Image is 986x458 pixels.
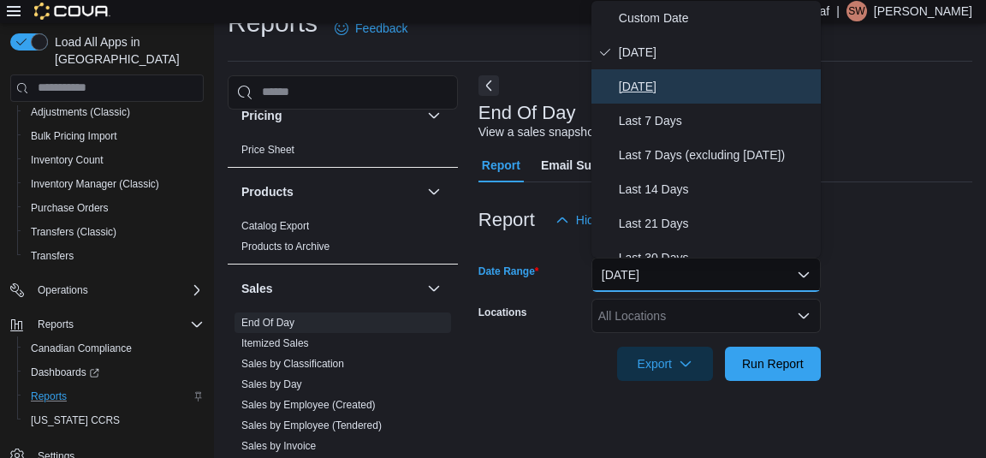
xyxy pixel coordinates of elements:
button: [DATE] [591,258,821,292]
span: Inventory Count [31,153,104,167]
button: Sales [241,280,420,297]
a: Dashboards [24,362,106,383]
a: [US_STATE] CCRS [24,410,127,431]
a: Sales by Day [241,378,302,390]
p: [PERSON_NAME] [874,1,972,21]
button: Adjustments (Classic) [17,100,211,124]
button: Pricing [241,107,420,124]
button: Products [241,183,420,200]
button: Inventory Manager (Classic) [17,172,211,196]
span: Email Subscription [541,148,650,182]
span: Itemized Sales [241,336,309,350]
a: Sales by Employee (Created) [241,399,376,411]
span: Price Sheet [241,143,294,157]
span: Purchase Orders [24,198,204,218]
span: Sales by Classification [241,357,344,371]
a: Bulk Pricing Import [24,126,124,146]
a: Canadian Compliance [24,338,139,359]
span: Canadian Compliance [31,342,132,355]
button: Transfers (Classic) [17,220,211,244]
a: Itemized Sales [241,337,309,349]
a: Transfers [24,246,80,266]
span: Catalog Export [241,219,309,233]
a: Catalog Export [241,220,309,232]
button: Bulk Pricing Import [17,124,211,148]
span: Dashboards [24,362,204,383]
a: Transfers (Classic) [24,222,123,242]
button: Open list of options [797,309,811,323]
span: Sales by Employee (Tendered) [241,419,382,432]
span: Sales by Employee (Created) [241,398,376,412]
button: Inventory Count [17,148,211,172]
span: Transfers [31,249,74,263]
span: Sales by Invoice [241,439,316,453]
a: Sales by Classification [241,358,344,370]
label: Date Range [478,265,539,278]
div: Select listbox [591,1,821,258]
button: Next [478,75,499,96]
span: Transfers (Classic) [31,225,116,239]
div: Products [228,216,458,264]
button: Operations [3,278,211,302]
div: Pricing [228,140,458,167]
span: Reports [31,314,204,335]
span: Sales by Day [241,378,302,391]
button: Reports [31,314,80,335]
span: Bulk Pricing Import [31,129,117,143]
label: Locations [478,306,527,319]
span: Last 21 Days [619,213,814,234]
h1: Reports [228,6,318,40]
button: Operations [31,280,95,300]
span: [US_STATE] CCRS [31,413,120,427]
a: Products to Archive [241,241,330,253]
span: Custom Date [619,8,814,28]
span: Report [482,148,520,182]
a: Adjustments (Classic) [24,102,137,122]
button: Canadian Compliance [17,336,211,360]
button: [US_STATE] CCRS [17,408,211,432]
h3: Sales [241,280,273,297]
a: Feedback [328,11,414,45]
h3: Report [478,210,535,230]
span: Reports [38,318,74,331]
span: Inventory Manager (Classic) [24,174,204,194]
span: Reports [24,386,204,407]
span: Washington CCRS [24,410,204,431]
button: Purchase Orders [17,196,211,220]
a: End Of Day [241,317,294,329]
img: Cova [34,3,110,20]
span: Canadian Compliance [24,338,204,359]
button: Products [424,181,444,202]
a: Price Sheet [241,144,294,156]
button: Hide Parameters [549,203,673,237]
span: Transfers (Classic) [24,222,204,242]
span: Operations [38,283,88,297]
span: Hide Parameters [576,211,666,229]
span: Adjustments (Classic) [31,105,130,119]
span: [DATE] [619,42,814,62]
h3: End Of Day [478,103,576,123]
span: Last 7 Days (excluding [DATE]) [619,145,814,165]
span: Inventory Count [24,150,204,170]
span: Last 14 Days [619,179,814,199]
span: Feedback [355,20,407,37]
a: Purchase Orders [24,198,116,218]
span: Load All Apps in [GEOGRAPHIC_DATA] [48,33,204,68]
span: Transfers [24,246,204,266]
button: Export [617,347,713,381]
div: Sydney W [846,1,867,21]
div: View a sales snapshot for a date or date range. [478,123,729,141]
span: Reports [31,390,67,403]
button: Pricing [424,105,444,126]
span: Run Report [742,355,804,372]
span: Last 30 Days [619,247,814,268]
p: | [836,1,840,21]
span: Operations [31,280,204,300]
a: Sales by Invoice [241,440,316,452]
a: Dashboards [17,360,211,384]
span: [DATE] [619,76,814,97]
span: End Of Day [241,316,294,330]
a: Reports [24,386,74,407]
span: SW [848,1,864,21]
a: Inventory Count [24,150,110,170]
